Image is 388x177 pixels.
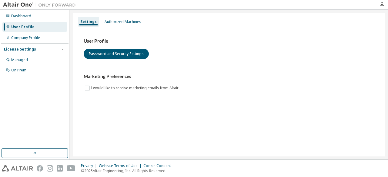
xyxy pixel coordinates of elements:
[11,35,40,40] div: Company Profile
[84,74,374,80] h3: Marketing Preferences
[37,165,43,172] img: facebook.svg
[57,165,63,172] img: linkedin.svg
[3,2,79,8] img: Altair One
[81,163,99,168] div: Privacy
[67,165,75,172] img: youtube.svg
[80,19,97,24] div: Settings
[91,84,180,92] label: I would like to receive marketing emails from Altair
[47,165,53,172] img: instagram.svg
[84,38,374,44] h3: User Profile
[11,68,26,73] div: On Prem
[81,168,175,173] p: © 2025 Altair Engineering, Inc. All Rights Reserved.
[11,25,35,29] div: User Profile
[84,49,149,59] button: Password and Security Settings
[99,163,143,168] div: Website Terms of Use
[4,47,36,52] div: License Settings
[2,165,33,172] img: altair_logo.svg
[11,14,31,18] div: Dashboard
[11,57,28,62] div: Managed
[105,19,141,24] div: Authorized Machines
[143,163,175,168] div: Cookie Consent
